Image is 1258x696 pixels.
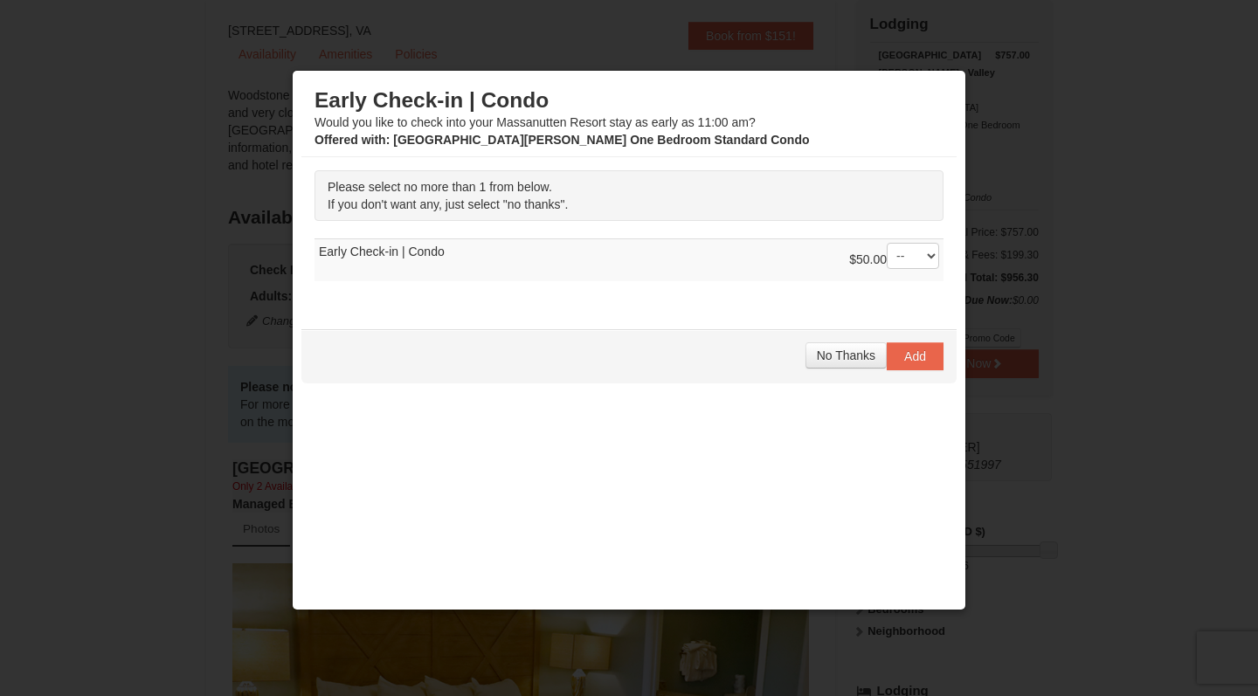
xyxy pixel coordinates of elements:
[314,87,943,148] div: Would you like to check into your Massanutten Resort stay as early as 11:00 am?
[904,349,926,363] span: Add
[314,133,386,147] span: Offered with
[817,348,875,362] span: No Thanks
[328,180,552,194] span: Please select no more than 1 from below.
[314,133,810,147] strong: : [GEOGRAPHIC_DATA][PERSON_NAME] One Bedroom Standard Condo
[314,87,943,114] h3: Early Check-in | Condo
[314,238,943,281] td: Early Check-in | Condo
[328,197,568,211] span: If you don't want any, just select "no thanks".
[849,243,939,278] div: $50.00
[805,342,887,369] button: No Thanks
[887,342,943,370] button: Add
